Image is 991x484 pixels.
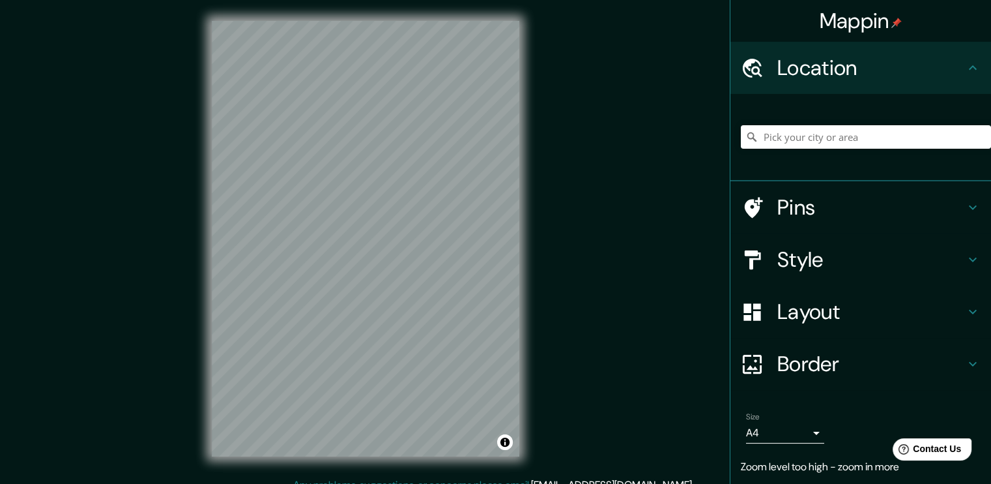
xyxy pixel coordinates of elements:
div: Location [730,42,991,94]
div: Layout [730,286,991,338]
h4: Pins [777,194,965,220]
p: Zoom level too high - zoom in more [741,459,981,475]
div: Border [730,338,991,390]
img: pin-icon.png [891,18,902,28]
iframe: Help widget launcher [875,433,977,470]
h4: Location [777,55,965,81]
div: Pins [730,181,991,234]
h4: Layout [777,299,965,325]
label: Size [746,412,760,423]
input: Pick your city or area [741,125,991,149]
h4: Style [777,247,965,273]
canvas: Map [212,21,519,457]
div: A4 [746,423,824,444]
button: Toggle attribution [497,434,513,450]
h4: Mappin [820,8,902,34]
div: Style [730,234,991,286]
h4: Border [777,351,965,377]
